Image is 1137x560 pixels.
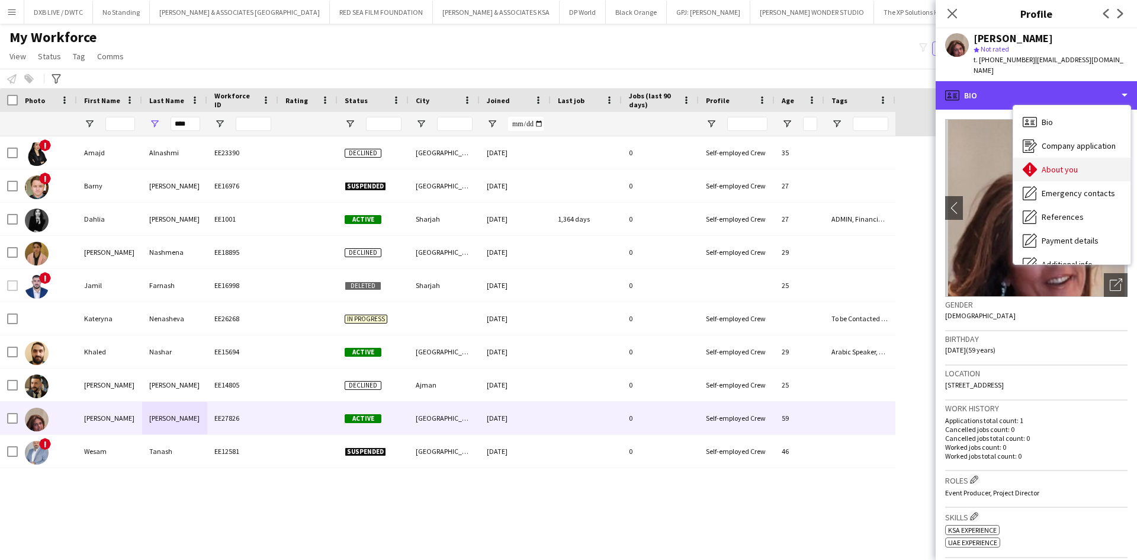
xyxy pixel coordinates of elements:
img: Jamil Farnash [25,275,49,299]
div: 35 [775,136,824,169]
img: Crew avatar or photo [945,119,1128,297]
p: Worked jobs count: 0 [945,443,1128,452]
h3: Birthday [945,334,1128,344]
div: [DATE] [480,203,551,235]
span: Last job [558,96,584,105]
span: First Name [84,96,120,105]
span: Photo [25,96,45,105]
div: [GEOGRAPHIC_DATA] [409,136,480,169]
span: View [9,51,26,62]
span: Active [345,414,381,423]
div: 0 [622,402,699,434]
div: 27 [775,169,824,202]
div: [PERSON_NAME] [142,402,207,434]
div: References [1013,205,1130,229]
div: Sharjah [409,269,480,302]
img: Wesam Tanash [25,441,49,465]
button: Open Filter Menu [487,119,497,129]
img: Khaled Nashar [25,341,49,365]
span: Suspended [345,182,386,191]
div: Self-employed Crew [699,136,775,169]
div: 0 [622,335,699,368]
span: Payment details [1042,235,1099,246]
div: Sharjah [409,203,480,235]
div: Farnash [142,269,207,302]
div: Self-employed Crew [699,236,775,268]
span: Not rated [981,44,1009,53]
div: About you [1013,158,1130,181]
div: [GEOGRAPHIC_DATA] [409,435,480,468]
div: EE26268 [207,302,278,335]
div: Ajman [409,369,480,401]
div: Nashar [142,335,207,368]
span: Last Name [149,96,184,105]
input: Workforce ID Filter Input [236,117,271,131]
div: Bio [936,81,1137,110]
input: City Filter Input [437,117,473,131]
div: EE15694 [207,335,278,368]
div: 29 [775,335,824,368]
span: [STREET_ADDRESS] [945,380,1004,389]
div: Khaled [77,335,142,368]
div: 29 [775,236,824,268]
span: t. [PHONE_NUMBER] [974,55,1035,64]
div: [PERSON_NAME] [142,203,207,235]
div: Self-employed Crew [699,435,775,468]
h3: Location [945,368,1128,379]
div: Open photos pop-in [1104,273,1128,297]
div: [PERSON_NAME] [77,402,142,434]
div: [PERSON_NAME] [974,33,1053,44]
img: Mohammad Al Nashar [25,375,49,398]
div: Kateryna [77,302,142,335]
div: Amajd [77,136,142,169]
button: Open Filter Menu [416,119,426,129]
span: Company application [1042,140,1116,151]
span: Deleted [345,281,381,290]
span: Tags [831,96,847,105]
a: Comms [92,49,129,64]
button: DP World [560,1,606,24]
span: ! [39,172,51,184]
span: Event Producer, Project Director [945,488,1039,497]
h3: Work history [945,403,1128,414]
button: Open Filter Menu [782,119,792,129]
div: Nenasheva [142,302,207,335]
div: [DATE] [480,302,551,335]
div: EE16998 [207,269,278,302]
div: 0 [622,169,699,202]
div: EE27826 [207,402,278,434]
span: Tag [73,51,85,62]
input: Joined Filter Input [508,117,544,131]
h3: Skills [945,510,1128,523]
input: Tags Filter Input [853,117,888,131]
button: RED SEA FILM FOUNDATION [330,1,433,24]
input: First Name Filter Input [105,117,135,131]
div: Payment details [1013,229,1130,252]
span: UAE Experience [948,538,997,547]
button: No Standing [93,1,150,24]
input: Age Filter Input [803,117,817,131]
div: 59 [775,402,824,434]
div: 46 [775,435,824,468]
h3: Profile [936,6,1137,21]
span: Status [38,51,61,62]
span: Declined [345,149,381,158]
h3: Roles [945,473,1128,486]
button: Everyone5,964 [932,41,991,56]
button: [PERSON_NAME] WONDER STUDIO [750,1,874,24]
div: Barny [77,169,142,202]
div: Emergency contacts [1013,181,1130,205]
div: [GEOGRAPHIC_DATA] [409,402,480,434]
div: [PERSON_NAME] [77,236,142,268]
div: Arabic Speaker, Done by [PERSON_NAME], TOP Talent [824,335,895,368]
button: Open Filter Menu [214,119,225,129]
span: Jobs (last 90 days) [629,91,677,109]
div: [GEOGRAPHIC_DATA] [409,169,480,202]
div: [DATE] [480,169,551,202]
div: Bio [1013,110,1130,134]
a: View [5,49,31,64]
div: Self-employed Crew [699,402,775,434]
img: Heeba Nashmena [25,242,49,265]
span: [DATE] (59 years) [945,345,995,354]
input: Status Filter Input [366,117,402,131]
